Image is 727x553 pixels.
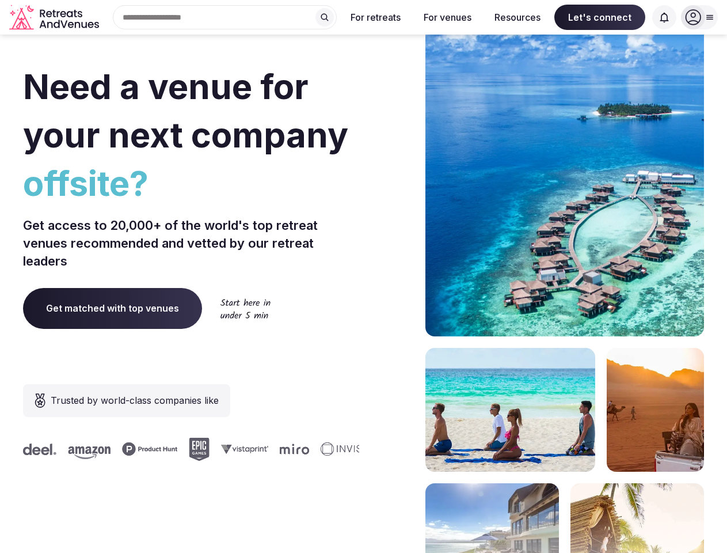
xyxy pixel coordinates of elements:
span: Trusted by world-class companies like [51,393,219,407]
svg: Epic Games company logo [188,438,208,461]
button: Resources [485,5,550,30]
span: Need a venue for your next company [23,66,348,156]
img: woman sitting in back of truck with camels [607,348,704,472]
a: Get matched with top venues [23,288,202,328]
p: Get access to 20,000+ of the world's top retreat venues recommended and vetted by our retreat lea... [23,217,359,270]
svg: Deel company logo [22,444,55,455]
svg: Invisible company logo [319,442,383,456]
img: Start here in under 5 min [220,298,271,319]
a: Visit the homepage [9,5,101,31]
svg: Miro company logo [279,444,308,454]
svg: Retreats and Venues company logo [9,5,101,31]
img: yoga on tropical beach [425,348,595,472]
svg: Vistaprint company logo [220,444,267,454]
span: Let's connect [554,5,645,30]
button: For venues [414,5,481,30]
button: For retreats [341,5,410,30]
span: offsite? [23,159,359,207]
